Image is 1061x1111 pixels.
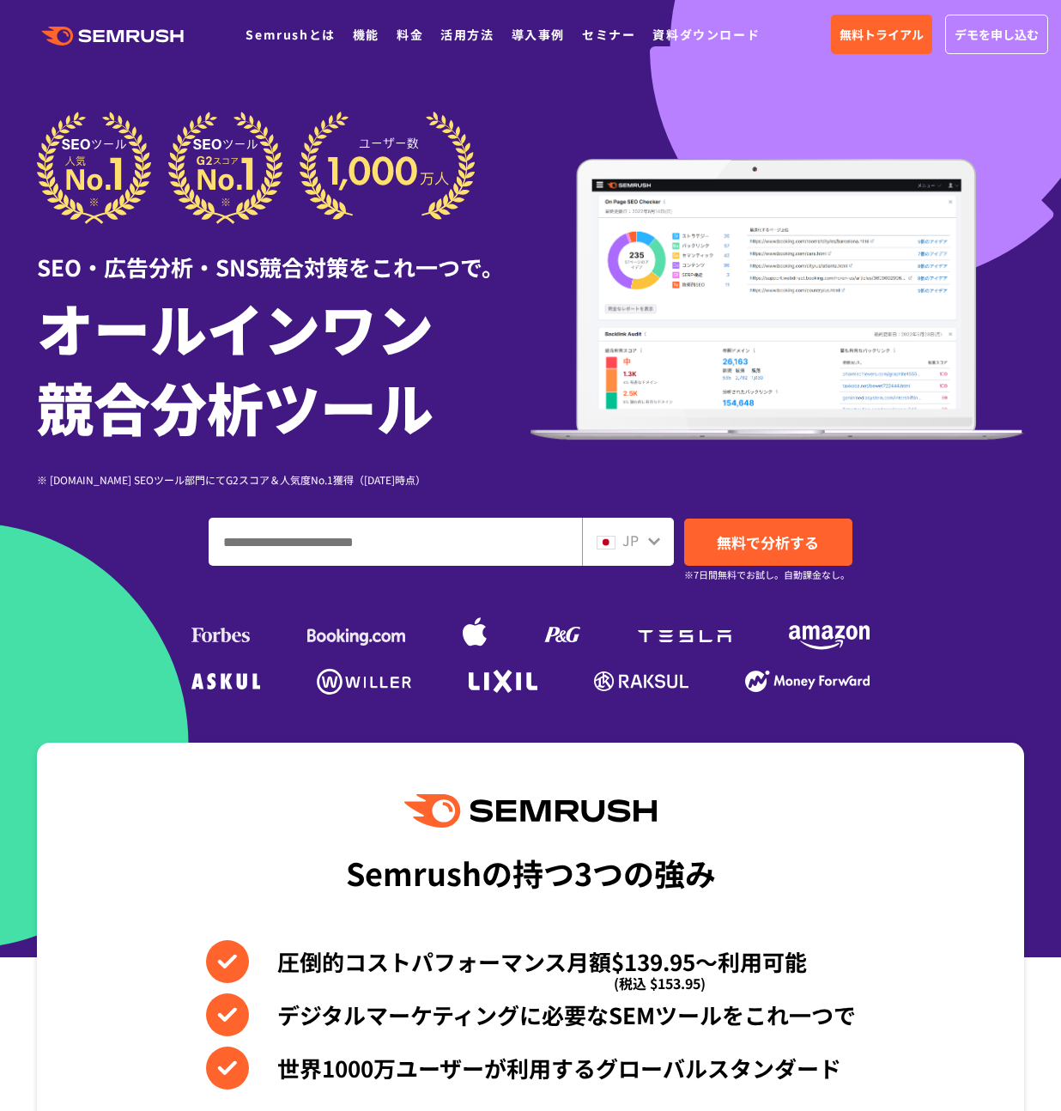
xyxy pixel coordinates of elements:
[684,519,852,566] a: 無料で分析する
[717,531,819,553] span: 無料で分析する
[512,26,565,43] a: 導入事例
[404,794,657,828] img: Semrush
[37,224,530,283] div: SEO・広告分析・SNS競合対策をこれ一つで。
[206,993,856,1036] li: デジタルマーケティングに必要なSEMツールをこれ一つで
[397,26,423,43] a: 料金
[945,15,1048,54] a: デモを申し込む
[209,519,581,565] input: ドメイン、キーワードまたはURLを入力してください
[206,1047,856,1090] li: 世界1000万ユーザーが利用するグローバルスタンダード
[37,288,530,446] h1: オールインワン 競合分析ツール
[246,26,335,43] a: Semrushとは
[955,25,1039,44] span: デモを申し込む
[614,962,706,1005] span: (税込 $153.95)
[582,26,635,43] a: セミナー
[831,15,932,54] a: 無料トライアル
[684,567,850,583] small: ※7日間無料でお試し。自動課金なし。
[652,26,760,43] a: 資料ダウンロード
[440,26,494,43] a: 活用方法
[346,841,716,904] div: Semrushの持つ3つの強み
[353,26,379,43] a: 機能
[840,25,924,44] span: 無料トライアル
[37,471,530,488] div: ※ [DOMAIN_NAME] SEOツール部門にてG2スコア＆人気度No.1獲得（[DATE]時点）
[206,940,856,983] li: 圧倒的コストパフォーマンス月額$139.95〜利用可能
[622,530,639,550] span: JP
